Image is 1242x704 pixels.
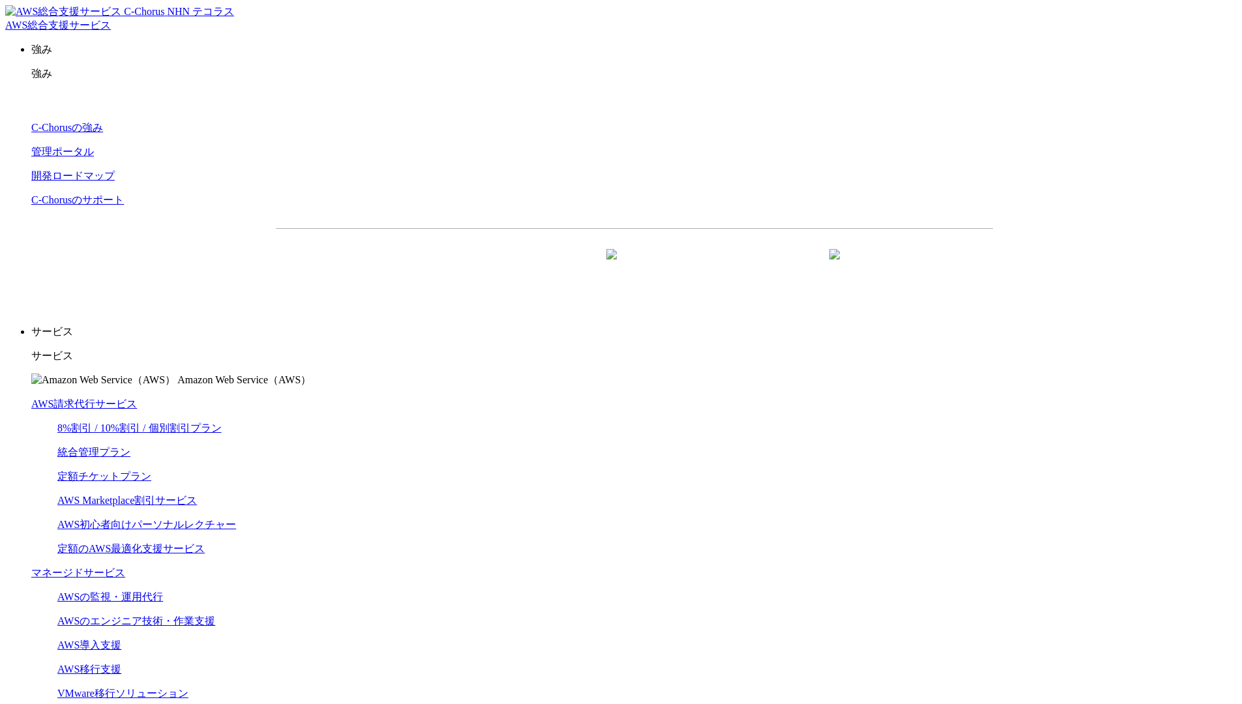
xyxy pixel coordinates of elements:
a: C-Chorusのサポート [31,194,124,205]
a: マネージドサービス [31,567,125,578]
img: 矢印 [829,249,840,283]
a: 開発ロードマップ [31,170,115,181]
a: まずは相談する [641,250,851,282]
a: 定額チケットプラン [57,471,151,482]
a: AWS総合支援サービス C-Chorus NHN テコラスAWS総合支援サービス [5,6,234,31]
a: 統合管理プラン [57,447,130,458]
a: C-Chorusの強み [31,122,103,133]
p: 強み [31,43,1237,57]
a: 8%割引 / 10%割引 / 個別割引プラン [57,422,222,433]
a: VMware移行ソリューション [57,688,188,699]
a: AWS請求代行サービス [31,398,137,409]
a: AWS Marketplace割引サービス [57,495,197,506]
p: サービス [31,325,1237,339]
a: AWSの監視・運用代行 [57,591,163,602]
img: AWS総合支援サービス C-Chorus [5,5,165,19]
a: 資料を請求する [418,250,628,282]
a: AWS導入支援 [57,639,121,651]
a: 定額のAWS最適化支援サービス [57,543,205,554]
p: サービス [31,349,1237,363]
img: 矢印 [606,249,617,283]
p: 強み [31,67,1237,81]
span: Amazon Web Service（AWS） [177,374,311,385]
a: AWS移行支援 [57,664,121,675]
a: AWSのエンジニア技術・作業支援 [57,615,215,626]
a: 管理ポータル [31,146,94,157]
img: Amazon Web Service（AWS） [31,374,175,387]
a: AWS初心者向けパーソナルレクチャー [57,519,236,530]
